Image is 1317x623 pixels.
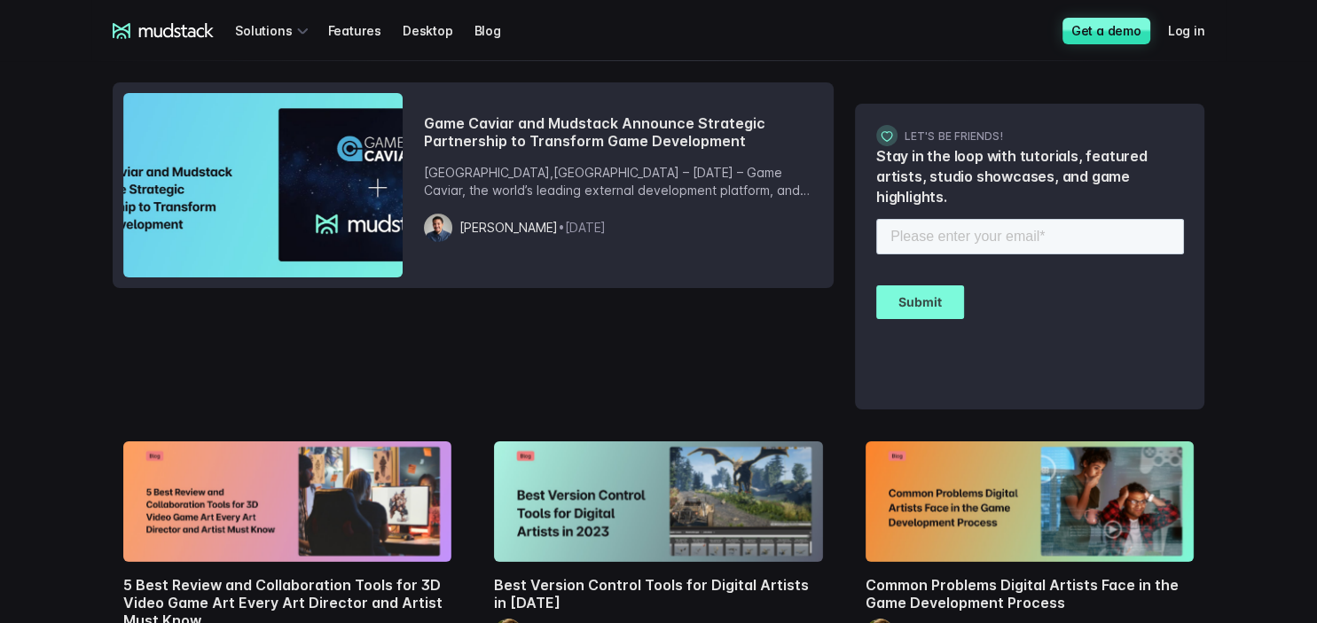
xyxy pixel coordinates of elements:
a: Features [327,14,402,47]
img: Common Problems Digital Artists Face in the Game Development Process [866,441,1195,562]
a: Log in [1168,14,1227,47]
img: Best Version Control Tools for Digital Artists in 2023 [494,441,823,562]
a: Get a demo [1062,18,1150,44]
p: Stay in the loop with tutorials, featured artists, studio showcases, and game highlights. [876,146,1184,208]
a: Blog [474,14,521,47]
img: Game Caviar and Mudstack announce strategic partnership to transform game development [123,93,404,277]
div: Solutions [235,14,313,47]
h2: Common Problems Digital Artists Face in the Game Development Process [866,576,1195,611]
img: 5 Best Review and Collaboration Tools for 3D Video Game Art Every Art Director and Artist Must Know [123,441,452,562]
h3: Let's be friends! [876,125,1184,146]
h2: Best Version Control Tools for Digital Artists in [DATE] [494,576,823,611]
a: mudstack logo [113,23,215,39]
p: [GEOGRAPHIC_DATA],[GEOGRAPHIC_DATA] – [DATE] – Game Caviar, the world’s leading external developm... [424,164,823,199]
span: [PERSON_NAME] [459,220,558,235]
img: Josef Bell [424,214,452,242]
a: Game Caviar and Mudstack announce strategic partnership to transform game developmentGame Caviar ... [113,82,834,288]
h2: Game Caviar and Mudstack Announce Strategic Partnership to Transform Game Development [424,114,823,150]
a: Desktop [403,14,474,47]
iframe: Form 0 [876,215,1184,389]
span: • [DATE] [558,220,606,235]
